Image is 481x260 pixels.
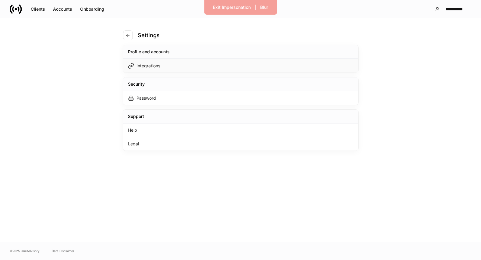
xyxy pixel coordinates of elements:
div: Accounts [53,6,72,12]
span: © 2025 OneAdvisory [10,248,40,253]
div: Integrations [136,63,160,69]
div: Clients [31,6,45,12]
div: Help [123,123,358,137]
button: Exit Impersonation [209,2,255,12]
div: Password [136,95,156,101]
a: Data Disclaimer [52,248,74,253]
div: Security [128,81,145,87]
h4: Settings [138,32,160,39]
div: Blur [260,4,268,10]
div: Support [128,113,144,119]
button: Blur [256,2,272,12]
button: Onboarding [76,4,108,14]
button: Clients [27,4,49,14]
div: Profile and accounts [128,49,170,55]
div: Exit Impersonation [213,4,251,10]
button: Accounts [49,4,76,14]
div: Onboarding [80,6,104,12]
div: Legal [123,137,358,151]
